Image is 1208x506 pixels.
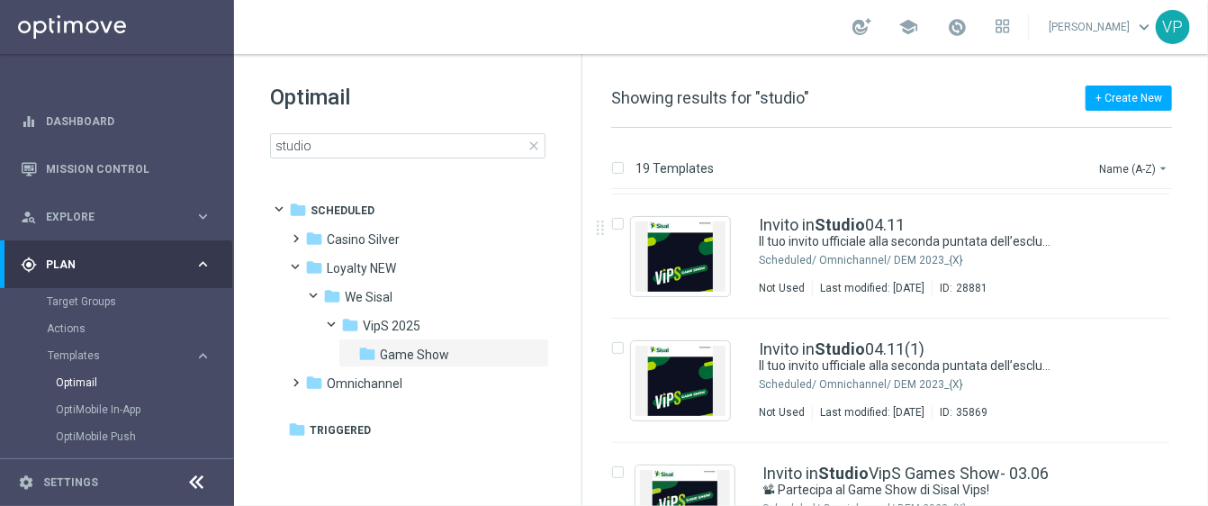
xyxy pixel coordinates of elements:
[1156,10,1190,44] div: VP
[310,422,371,438] span: Triggered
[56,423,232,450] div: OptiMobile Push
[311,203,374,219] span: Scheduled
[611,88,809,107] span: Showing results for "studio"
[819,464,870,483] b: Studio
[323,287,341,305] i: folder
[47,315,232,342] div: Actions
[759,341,924,357] a: Invito inStudio04.11(1)
[270,83,545,112] h1: Optimail
[56,456,187,471] a: Optipush
[305,230,323,248] i: folder
[20,114,212,129] button: equalizer Dashboard
[43,477,98,488] a: Settings
[48,350,176,361] span: Templates
[20,162,212,176] button: Mission Control
[47,288,232,315] div: Target Groups
[759,357,1095,375] div: Il tuo invito ufficiale alla seconda puntata dell’esclusivo Game Show di Sisal VipS
[21,257,37,273] i: gps_fixed
[21,97,212,145] div: Dashboard
[763,465,1050,482] a: Invito inStudioVipS Games Show- 03.06
[21,257,194,273] div: Plan
[1086,86,1172,111] button: + Create New
[1134,17,1154,37] span: keyboard_arrow_down
[194,208,212,225] i: keyboard_arrow_right
[759,253,816,267] div: Scheduled/
[21,145,212,193] div: Mission Control
[289,201,307,219] i: folder
[20,210,212,224] button: person_search Explore keyboard_arrow_right
[270,133,545,158] input: Search Template
[21,209,194,225] div: Explore
[288,420,306,438] i: folder
[759,281,805,295] div: Not Used
[345,289,392,305] span: We Sisal
[815,215,865,234] b: Studio
[48,350,194,361] div: Templates
[305,258,323,276] i: folder
[56,369,232,396] div: Optimail
[56,450,232,477] div: Optipush
[380,347,449,363] span: Game Show
[20,258,212,272] button: gps_fixed Plan keyboard_arrow_right
[327,375,402,392] span: Omnichannel
[527,139,541,153] span: close
[46,145,212,193] a: Mission Control
[636,160,714,176] p: 19 Templates
[819,253,1095,267] div: Scheduled/Omnichannel/DEM 2023_{X}
[932,281,987,295] div: ID:
[47,321,187,336] a: Actions
[819,377,1095,392] div: Scheduled/Omnichannel/DEM 2023_{X}
[327,231,400,248] span: Casino Silver
[932,405,987,420] div: ID:
[47,348,212,363] button: Templates keyboard_arrow_right
[56,402,187,417] a: OptiMobile In-App
[305,374,323,392] i: folder
[759,377,816,392] div: Scheduled/
[593,319,1204,443] div: Press SPACE to select this row.
[759,233,1095,250] div: Il tuo invito ufficiale alla seconda puntata dell’esclusivo Game Show di Sisal VipS
[46,259,194,270] span: Plan
[759,357,1053,375] a: Il tuo invito ufficiale alla seconda puntata dell’esclusivo Game Show di [PERSON_NAME]
[636,221,726,292] img: 28881.jpeg
[194,348,212,365] i: keyboard_arrow_right
[1047,14,1156,41] a: [PERSON_NAME]keyboard_arrow_down
[813,405,932,420] div: Last modified: [DATE]
[18,474,34,491] i: settings
[1097,158,1172,179] button: Name (A-Z)arrow_drop_down
[759,233,1053,250] a: Il tuo invito ufficiale alla seconda puntata dell’esclusivo Game Show di [PERSON_NAME]
[763,482,1095,499] div: 📽 Partecipa al Game Show di Sisal Vips!
[898,17,918,37] span: school
[21,209,37,225] i: person_search
[763,482,1053,499] a: 📽 Partecipa al Game Show di Sisal Vips!
[56,396,232,423] div: OptiMobile In-App
[815,339,865,358] b: Studio
[327,260,396,276] span: Loyalty NEW
[358,345,376,363] i: folder
[47,294,187,309] a: Target Groups
[363,318,420,334] span: VipS 2025
[636,346,726,416] img: 35869.jpeg
[956,405,987,420] div: 35869
[956,281,987,295] div: 28881
[46,97,212,145] a: Dashboard
[21,113,37,130] i: equalizer
[1156,161,1170,176] i: arrow_drop_down
[759,217,905,233] a: Invito inStudio04.11
[56,375,187,390] a: Optimail
[194,256,212,273] i: keyboard_arrow_right
[56,429,187,444] a: OptiMobile Push
[46,212,194,222] span: Explore
[341,316,359,334] i: folder
[813,281,932,295] div: Last modified: [DATE]
[759,405,805,420] div: Not Used
[593,194,1204,319] div: Press SPACE to select this row.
